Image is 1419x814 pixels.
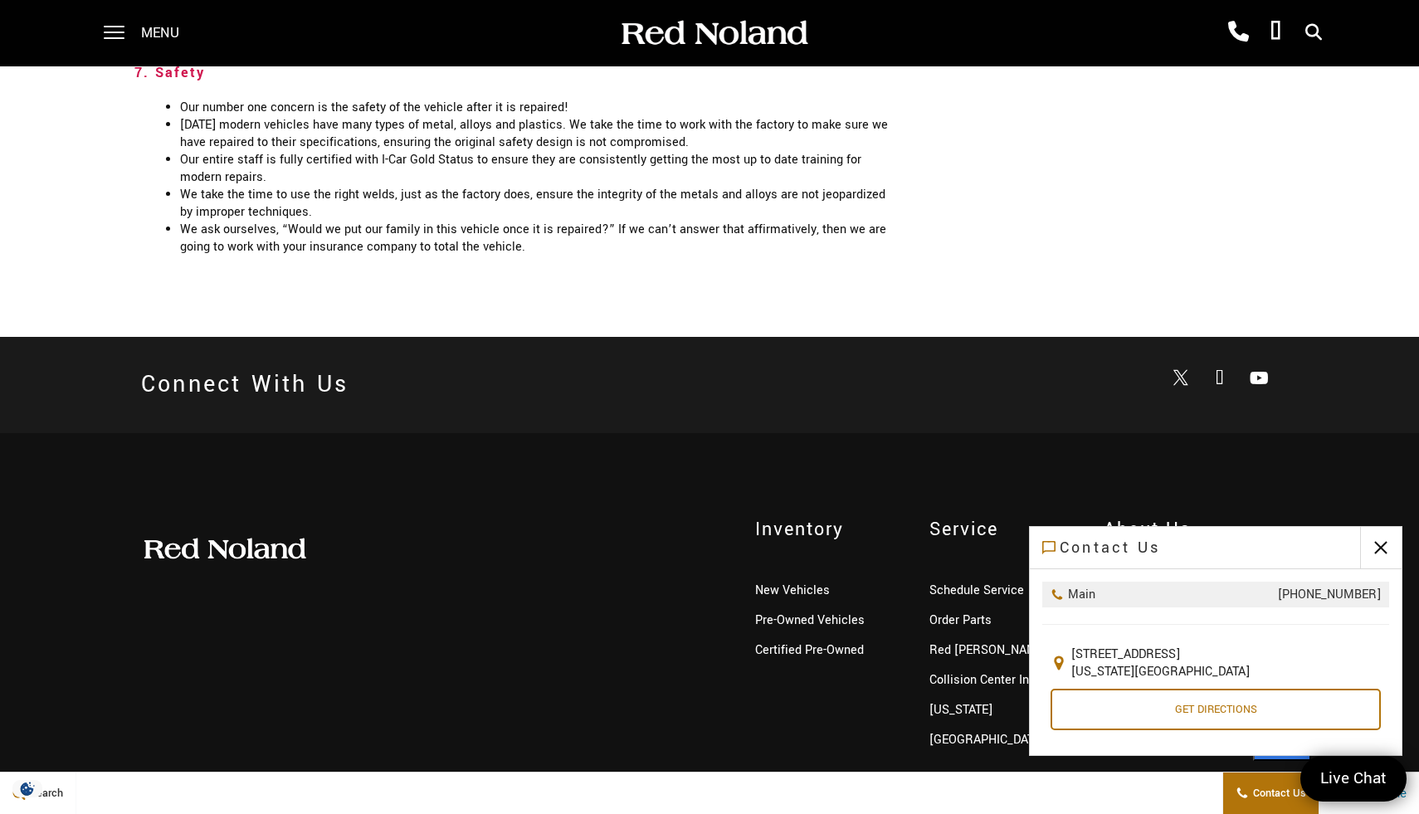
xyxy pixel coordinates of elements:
[1060,524,1160,571] h2: Contact Us
[134,56,1284,90] h3: 7. Safety
[618,19,809,48] img: Red Noland Auto Group
[1071,646,1250,680] span: [STREET_ADDRESS] [US_STATE][GEOGRAPHIC_DATA]
[180,99,888,116] li: Our number one concern is the safety of the vehicle after it is repaired!
[929,612,992,629] a: Order Parts
[141,537,307,562] img: Red Noland Auto Group
[755,582,830,599] a: New Vehicles
[8,780,46,797] section: Click to Open Cookie Consent Modal
[1278,586,1381,603] span: [PHONE_NUMBER]
[1242,362,1275,395] a: Open Youtube-play in a new window
[1104,516,1278,543] span: About Us
[180,186,888,221] li: We take the time to use the right welds, just as the factory does, ensure the integrity of the me...
[1164,363,1197,396] a: Open Twitter in a new window
[929,582,1024,599] a: Schedule Service
[1300,756,1407,802] a: Live Chat
[141,362,349,408] h2: Connect With Us
[180,116,888,151] li: [DATE] modern vehicles have many types of metal, alloys and plastics. We take the time to work wi...
[1203,362,1236,395] a: Open Facebook in a new window
[755,516,905,543] span: Inventory
[1051,586,1095,603] span: Main
[929,516,1079,543] span: Service
[1051,689,1381,730] a: Get Directions
[1312,768,1395,790] span: Live Chat
[929,641,1048,748] a: Red [PERSON_NAME] Collision Center In [US_STATE][GEOGRAPHIC_DATA]
[180,151,888,186] li: Our entire staff is fully certified with I-Car Gold Status to ensure they are consistently gettin...
[755,612,865,629] a: Pre-Owned Vehicles
[180,221,888,256] li: We ask ourselves, “Would we put our family in this vehicle once it is repaired?” If we can’t answ...
[1042,582,1389,607] a: Main [PHONE_NUMBER]
[8,780,46,797] img: Opt-Out Icon
[1249,786,1306,801] span: Contact Us
[1360,527,1402,568] button: close
[755,641,864,659] a: Certified Pre-Owned
[7,42,51,58] span: Text us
